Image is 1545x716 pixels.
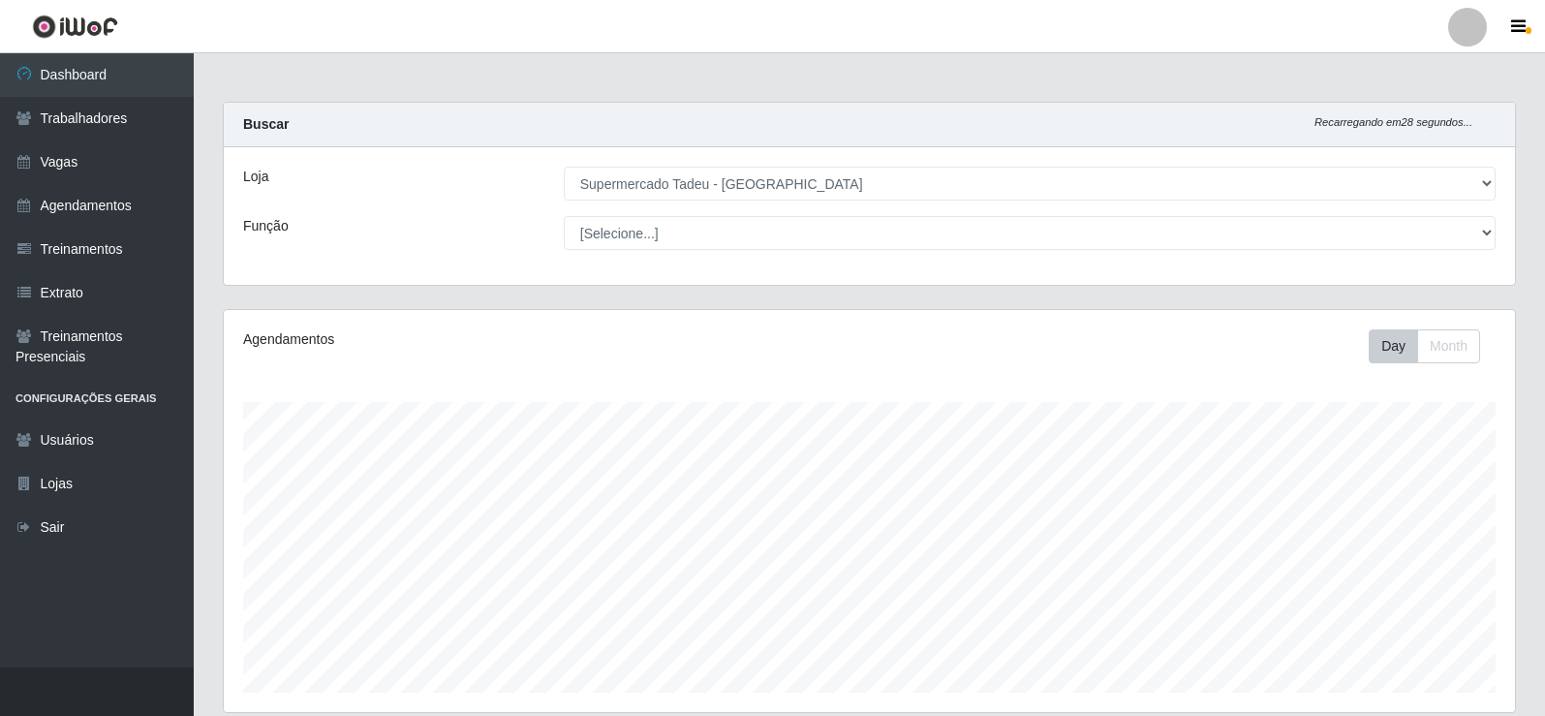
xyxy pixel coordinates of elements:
[243,167,268,187] label: Loja
[1369,329,1418,363] button: Day
[1314,116,1472,128] i: Recarregando em 28 segundos...
[1369,329,1480,363] div: First group
[1369,329,1496,363] div: Toolbar with button groups
[1417,329,1480,363] button: Month
[32,15,118,39] img: CoreUI Logo
[243,216,289,236] label: Função
[243,329,748,350] div: Agendamentos
[243,116,289,132] strong: Buscar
